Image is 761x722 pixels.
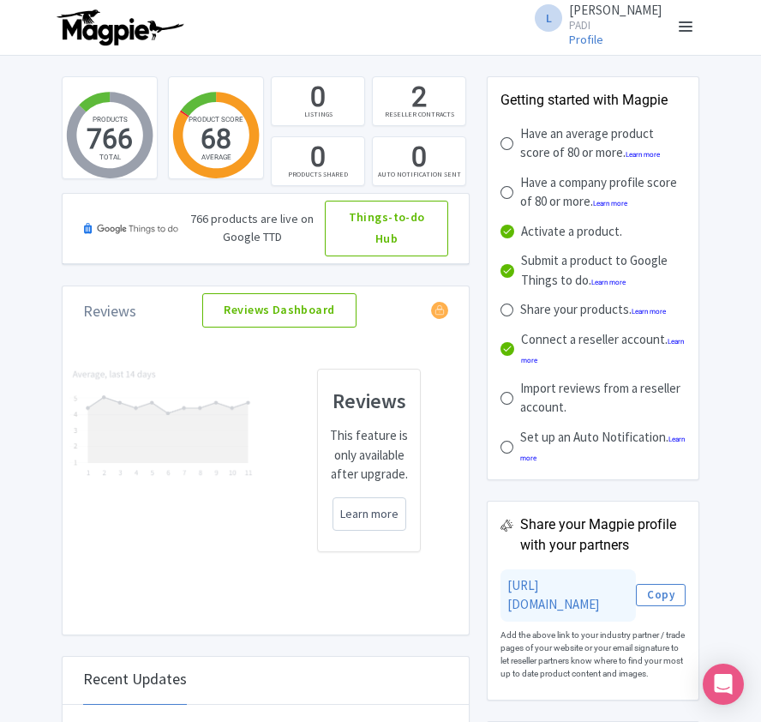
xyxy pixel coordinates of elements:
div: AUTO NOTIFICATION SENT [378,169,461,179]
div: Share your Magpie profile with your partners [520,514,686,556]
a: Learn more [632,308,666,316]
div: Connect a reseller account. [521,330,686,369]
img: chart-62242baa53ac9495a133cd79f73327f1.png [69,369,255,478]
img: Google TTD [83,213,179,244]
a: Learn more [591,279,626,286]
a: 0 PRODUCTS SHARED [271,136,365,186]
a: Things-to-do Hub [325,201,448,257]
h3: Reviews [328,390,410,412]
a: 0 AUTO NOTIFICATION SENT [372,136,466,186]
a: Profile [569,32,603,47]
div: Getting started with Magpie [500,90,686,111]
a: 2 RESELLER CONTRACTS [372,76,466,126]
div: Import reviews from a reseller account. [520,379,686,418]
div: Open Intercom Messenger [703,664,744,705]
div: PRODUCTS SHARED [288,169,348,179]
div: Add the above link to your industry partner / trade pages of your website or your email signature... [500,622,686,687]
img: logo-ab69f6fb50320c5b225c76a69d11143b.png [53,9,186,46]
a: [URL][DOMAIN_NAME] [507,577,599,613]
div: 766 products are live on Google TTD [179,210,325,246]
a: Learn more [593,200,627,208]
a: Learn more [626,151,660,159]
div: 0 [310,138,326,176]
span: [PERSON_NAME] [569,2,662,18]
div: Recent Updates [83,653,187,705]
span: L [535,4,562,32]
div: 0 [411,138,427,176]
a: Reviews Dashboard [202,293,356,328]
div: LISTINGS [304,109,333,119]
a: Learn more [340,505,398,523]
p: This feature is only available after upgrade. [328,426,410,484]
div: Share your products. [520,300,666,320]
a: L [PERSON_NAME] PADI [524,3,662,31]
a: 0 LISTINGS [271,76,365,126]
small: PADI [569,20,662,31]
div: 0 [310,78,326,116]
div: Set up an Auto Notification. [520,428,686,466]
div: RESELLER CONTRACTS [385,109,454,119]
div: Activate a product. [521,222,622,242]
div: Have a company profile score of 80 or more. [520,173,686,212]
div: Submit a product to Google Things to do. [521,251,686,290]
div: Have an average product score of 80 or more. [520,124,686,163]
div: Reviews [83,299,136,322]
button: Copy [636,584,686,606]
div: 2 [411,78,427,116]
